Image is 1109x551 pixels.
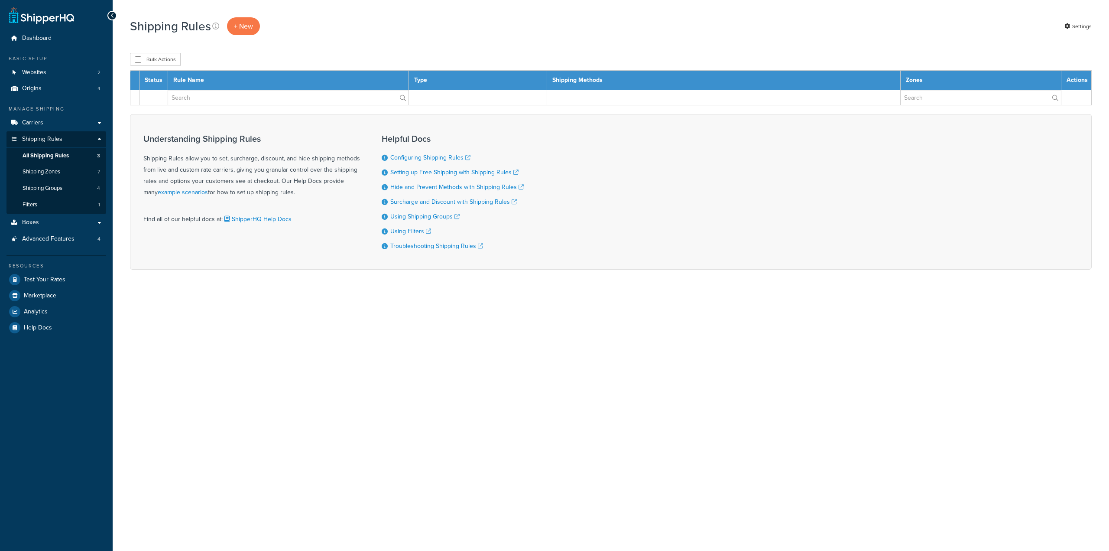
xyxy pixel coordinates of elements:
[97,152,100,160] span: 3
[1064,20,1092,33] a: Settings
[143,134,360,198] div: Shipping Rules allow you to set, surcharge, discount, and hide shipping methods from live and cus...
[97,185,100,192] span: 4
[139,71,168,90] th: Status
[23,152,69,160] span: All Shipping Rules
[6,131,106,214] li: Shipping Rules
[547,71,901,90] th: Shipping Methods
[6,131,106,147] a: Shipping Rules
[22,235,75,243] span: Advanced Features
[168,90,409,105] input: Search
[6,115,106,131] a: Carriers
[6,272,106,287] a: Test Your Rates
[23,185,62,192] span: Shipping Groups
[409,71,547,90] th: Type
[390,227,431,236] a: Using Filters
[6,215,106,231] a: Boxes
[6,304,106,320] a: Analytics
[390,212,460,221] a: Using Shipping Groups
[6,65,106,81] a: Websites 2
[130,18,211,35] h1: Shipping Rules
[1061,71,1092,90] th: Actions
[24,308,48,316] span: Analytics
[390,183,524,192] a: Hide and Prevent Methods with Shipping Rules
[390,197,517,206] a: Surcharge and Discount with Shipping Rules
[901,71,1061,90] th: Zones
[22,85,42,92] span: Origins
[24,324,52,332] span: Help Docs
[143,207,360,225] div: Find all of our helpful docs at:
[168,71,409,90] th: Rule Name
[6,55,106,62] div: Basic Setup
[9,7,74,24] a: ShipperHQ Home
[6,148,106,164] a: All Shipping Rules 3
[97,168,100,176] span: 7
[6,65,106,81] li: Websites
[6,231,106,247] li: Advanced Features
[6,81,106,97] a: Origins 4
[97,235,101,243] span: 4
[6,164,106,180] a: Shipping Zones 7
[97,69,101,76] span: 2
[6,164,106,180] li: Shipping Zones
[130,53,181,66] button: Bulk Actions
[6,105,106,113] div: Manage Shipping
[6,197,106,213] a: Filters 1
[23,201,37,209] span: Filters
[6,180,106,196] a: Shipping Groups 4
[22,219,39,226] span: Boxes
[143,134,360,143] h3: Understanding Shipping Rules
[234,21,253,31] span: + New
[22,69,46,76] span: Websites
[6,320,106,336] a: Help Docs
[223,215,292,224] a: ShipperHQ Help Docs
[901,90,1061,105] input: Search
[158,188,208,197] a: example scenarios
[382,134,524,143] h3: Helpful Docs
[6,197,106,213] li: Filters
[6,30,106,46] a: Dashboard
[6,148,106,164] li: All Shipping Rules
[22,136,62,143] span: Shipping Rules
[390,241,483,251] a: Troubleshooting Shipping Rules
[23,168,60,176] span: Shipping Zones
[97,85,101,92] span: 4
[390,168,519,177] a: Setting up Free Shipping with Shipping Rules
[390,153,470,162] a: Configuring Shipping Rules
[6,231,106,247] a: Advanced Features 4
[24,276,65,284] span: Test Your Rates
[6,288,106,303] a: Marketplace
[22,35,52,42] span: Dashboard
[6,262,106,270] div: Resources
[98,201,100,209] span: 1
[22,119,43,127] span: Carriers
[227,17,260,35] a: + New
[24,292,56,300] span: Marketplace
[6,180,106,196] li: Shipping Groups
[6,81,106,97] li: Origins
